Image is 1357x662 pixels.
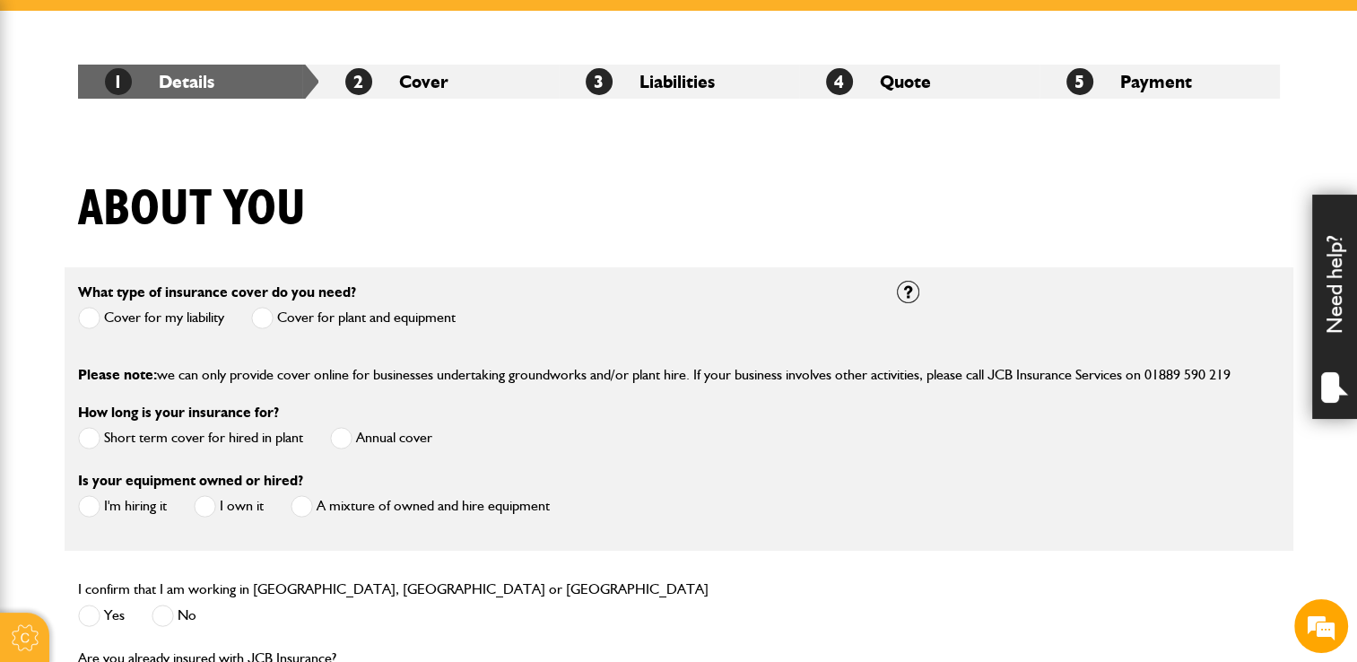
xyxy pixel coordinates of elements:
span: 3 [586,68,613,95]
h1: About you [78,179,306,240]
span: Please note: [78,366,157,383]
span: 2 [345,68,372,95]
li: Liabilities [559,65,799,99]
li: Quote [799,65,1039,99]
span: 1 [105,68,132,95]
label: How long is your insurance for? [78,405,279,420]
span: 5 [1066,68,1093,95]
label: Yes [78,605,125,627]
li: Details [78,65,318,99]
label: No [152,605,196,627]
label: Cover for my liability [78,307,224,329]
label: I own it [194,495,264,518]
label: I'm hiring it [78,495,167,518]
span: 4 [826,68,853,95]
div: Need help? [1312,195,1357,419]
label: Cover for plant and equipment [251,307,456,329]
label: Is your equipment owned or hired? [78,474,303,488]
label: Short term cover for hired in plant [78,427,303,449]
label: I confirm that I am working in [GEOGRAPHIC_DATA], [GEOGRAPHIC_DATA] or [GEOGRAPHIC_DATA] [78,582,709,597]
li: Payment [1039,65,1280,99]
label: A mixture of owned and hire equipment [291,495,550,518]
label: Annual cover [330,427,432,449]
p: we can only provide cover online for businesses undertaking groundworks and/or plant hire. If you... [78,363,1280,387]
label: What type of insurance cover do you need? [78,285,356,300]
li: Cover [318,65,559,99]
